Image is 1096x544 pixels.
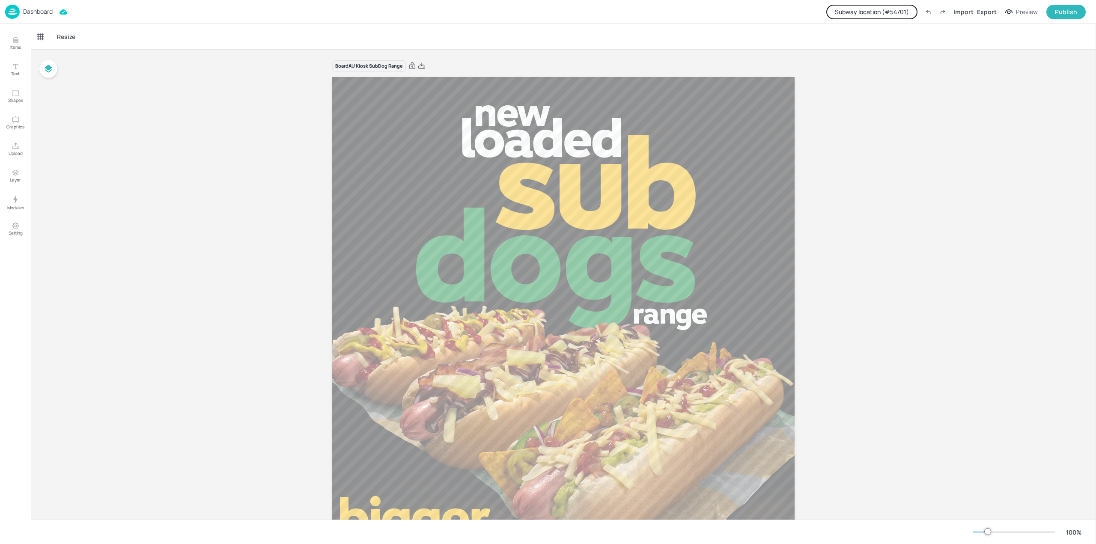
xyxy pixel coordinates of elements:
button: Publish [1046,5,1086,19]
div: Preview [1016,7,1038,17]
div: Board AU Kiosk SubDog Range [332,60,406,72]
div: Publish [1055,7,1077,17]
label: Undo (Ctrl + Z) [921,5,935,19]
div: Export [977,7,997,16]
button: Subway location (#54701) [826,5,917,19]
span: Resize [55,32,77,41]
div: Import [953,7,974,16]
p: Dashboard [23,9,53,15]
label: Redo (Ctrl + Y) [935,5,950,19]
img: logo-86c26b7e.jpg [5,5,20,19]
button: Preview [1000,6,1043,18]
div: 100 % [1063,528,1084,537]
